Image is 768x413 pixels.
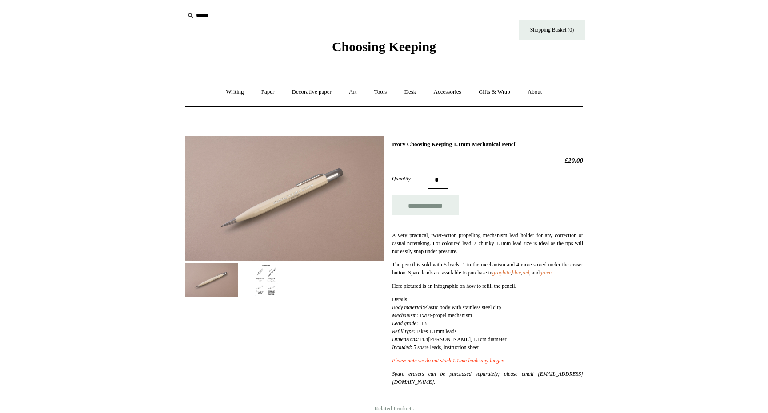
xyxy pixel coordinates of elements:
a: Desk [396,80,424,104]
i: Body material: [392,304,424,310]
h1: Ivory Choosing Keeping 1.1mm Mechanical Pencil [392,141,583,148]
a: Decorative paper [284,80,340,104]
i: Mechanism [392,312,416,318]
a: Writing [218,80,252,104]
h4: Related Products [162,405,606,412]
label: Quantity [392,175,428,183]
p: Plastic body with stainless steel clip : Twist-propel mechanism : HB Takes 1.1mm leads 14.4[PERSO... [392,295,583,351]
h2: £20.00 [392,156,583,164]
a: Art [341,80,364,104]
a: green [540,270,552,276]
p: Here pictured is an infographic on how to refill the pencil. [392,282,583,290]
a: red [522,270,529,276]
a: Tools [366,80,395,104]
p: A very practical, twist-action propelling mechanism lead holder for any correction or casual note... [392,231,583,255]
a: Paper [253,80,283,104]
span: Choosing Keeping [332,39,436,54]
em: Please note we do not stock 1.1mm leads any longer. [392,357,504,364]
i: Spare erasers can be purchased separately; please email [EMAIL_ADDRESS][DOMAIN_NAME]. [392,371,583,385]
i: Lead grade [392,320,416,326]
span: Details [392,296,407,302]
a: Accessories [426,80,469,104]
img: Ivory Choosing Keeping 1.1mm Mechanical Pencil [185,263,238,297]
a: graphite [492,270,511,276]
i: Included [392,344,411,350]
img: Ivory Choosing Keeping 1.1mm Mechanical Pencil [240,263,294,297]
a: Gifts & Wrap [471,80,518,104]
i: Refill type: [392,328,416,334]
img: Ivory Choosing Keeping 1.1mm Mechanical Pencil [185,136,384,261]
a: Shopping Basket (0) [519,20,585,40]
a: Choosing Keeping [332,46,436,52]
p: The pencil is sold with 5 leads; 1 in the mechanism and 4 more stored under the eraser button. Sp... [392,261,583,277]
i: Dimensions: [392,336,419,342]
a: blue [512,270,521,276]
a: About [520,80,550,104]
